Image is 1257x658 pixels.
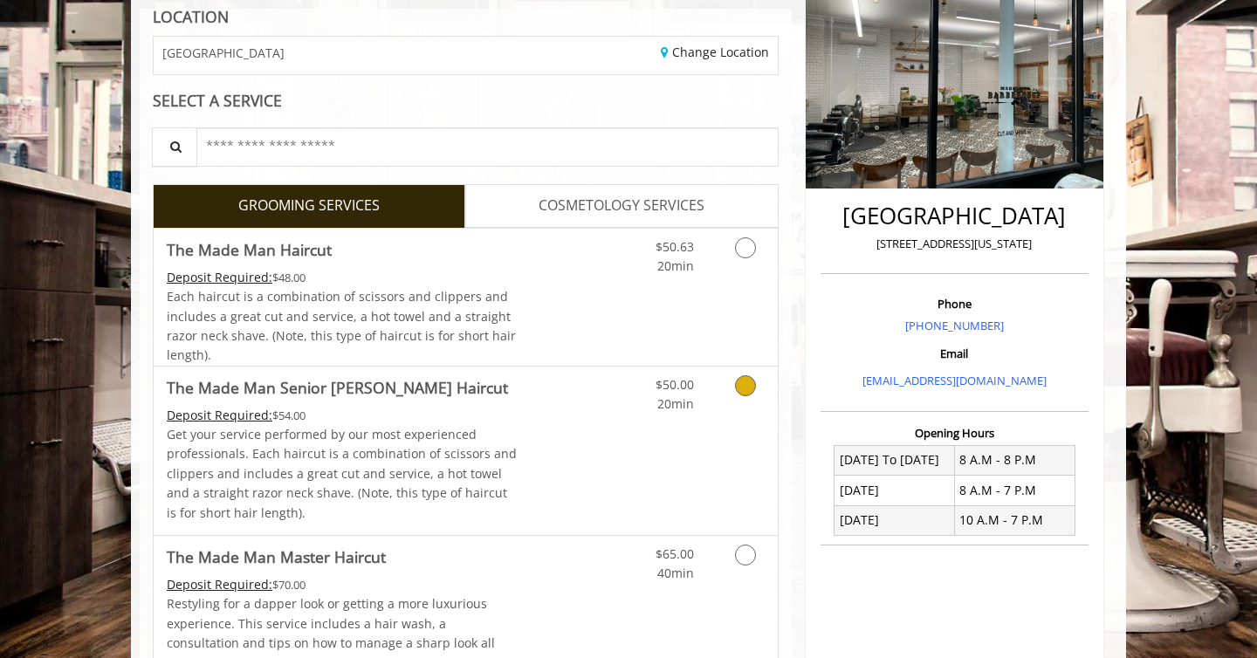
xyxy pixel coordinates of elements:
a: [PHONE_NUMBER] [905,318,1004,333]
button: Service Search [152,127,197,167]
span: 40min [657,565,694,581]
b: LOCATION [153,6,229,27]
b: The Made Man Senior [PERSON_NAME] Haircut [167,375,508,400]
h2: [GEOGRAPHIC_DATA] [825,203,1084,229]
td: 10 A.M - 7 P.M [954,505,1075,535]
span: This service needs some Advance to be paid before we block your appointment [167,576,272,593]
h3: Opening Hours [821,427,1089,439]
span: 20min [657,257,694,274]
div: $54.00 [167,406,518,425]
span: $65.00 [656,545,694,562]
div: SELECT A SERVICE [153,93,779,109]
td: [DATE] [835,505,955,535]
td: [DATE] [835,476,955,505]
a: Change Location [661,44,769,60]
span: This service needs some Advance to be paid before we block your appointment [167,407,272,423]
a: [EMAIL_ADDRESS][DOMAIN_NAME] [862,373,1047,388]
span: $50.63 [656,238,694,255]
h3: Email [825,347,1084,360]
span: Each haircut is a combination of scissors and clippers and includes a great cut and service, a ho... [167,288,516,363]
p: Get your service performed by our most experienced professionals. Each haircut is a combination o... [167,425,518,523]
span: GROOMING SERVICES [238,195,380,217]
p: [STREET_ADDRESS][US_STATE] [825,235,1084,253]
td: 8 A.M - 8 P.M [954,445,1075,475]
b: The Made Man Master Haircut [167,545,386,569]
b: The Made Man Haircut [167,237,332,262]
div: $70.00 [167,575,518,594]
span: This service needs some Advance to be paid before we block your appointment [167,269,272,285]
td: 8 A.M - 7 P.M [954,476,1075,505]
span: 20min [657,395,694,412]
span: [GEOGRAPHIC_DATA] [162,46,285,59]
span: COSMETOLOGY SERVICES [539,195,704,217]
h3: Phone [825,298,1084,310]
span: $50.00 [656,376,694,393]
td: [DATE] To [DATE] [835,445,955,475]
div: $48.00 [167,268,518,287]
